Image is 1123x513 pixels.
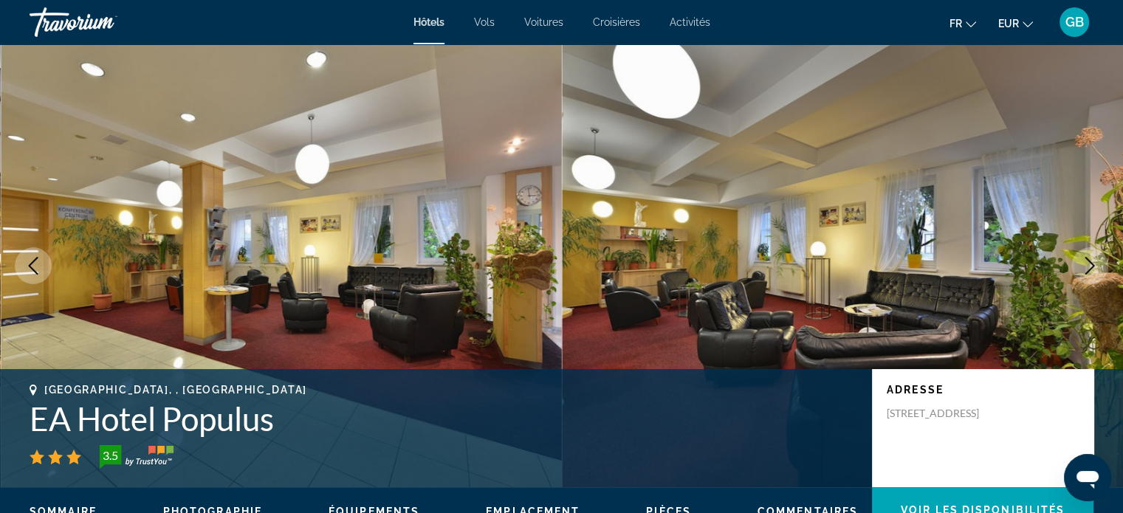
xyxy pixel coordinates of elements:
[1071,247,1108,284] button: Next image
[887,407,1005,420] p: [STREET_ADDRESS]
[100,445,174,469] img: trustyou-badge-hor.svg
[474,16,495,28] a: Vols
[1065,15,1084,30] span: GB
[949,13,976,34] button: Change language
[44,384,307,396] span: [GEOGRAPHIC_DATA], , [GEOGRAPHIC_DATA]
[887,384,1079,396] p: Adresse
[15,247,52,284] button: Previous image
[998,18,1019,30] span: EUR
[413,16,444,28] a: Hôtels
[30,3,177,41] a: Travorium
[95,447,125,464] div: 3.5
[998,13,1033,34] button: Change currency
[949,18,962,30] span: fr
[30,399,857,438] h1: EA Hotel Populus
[1064,454,1111,501] iframe: Bouton de lancement de la fenêtre de messagerie
[670,16,710,28] a: Activités
[524,16,563,28] a: Voitures
[1055,7,1093,38] button: User Menu
[593,16,640,28] a: Croisières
